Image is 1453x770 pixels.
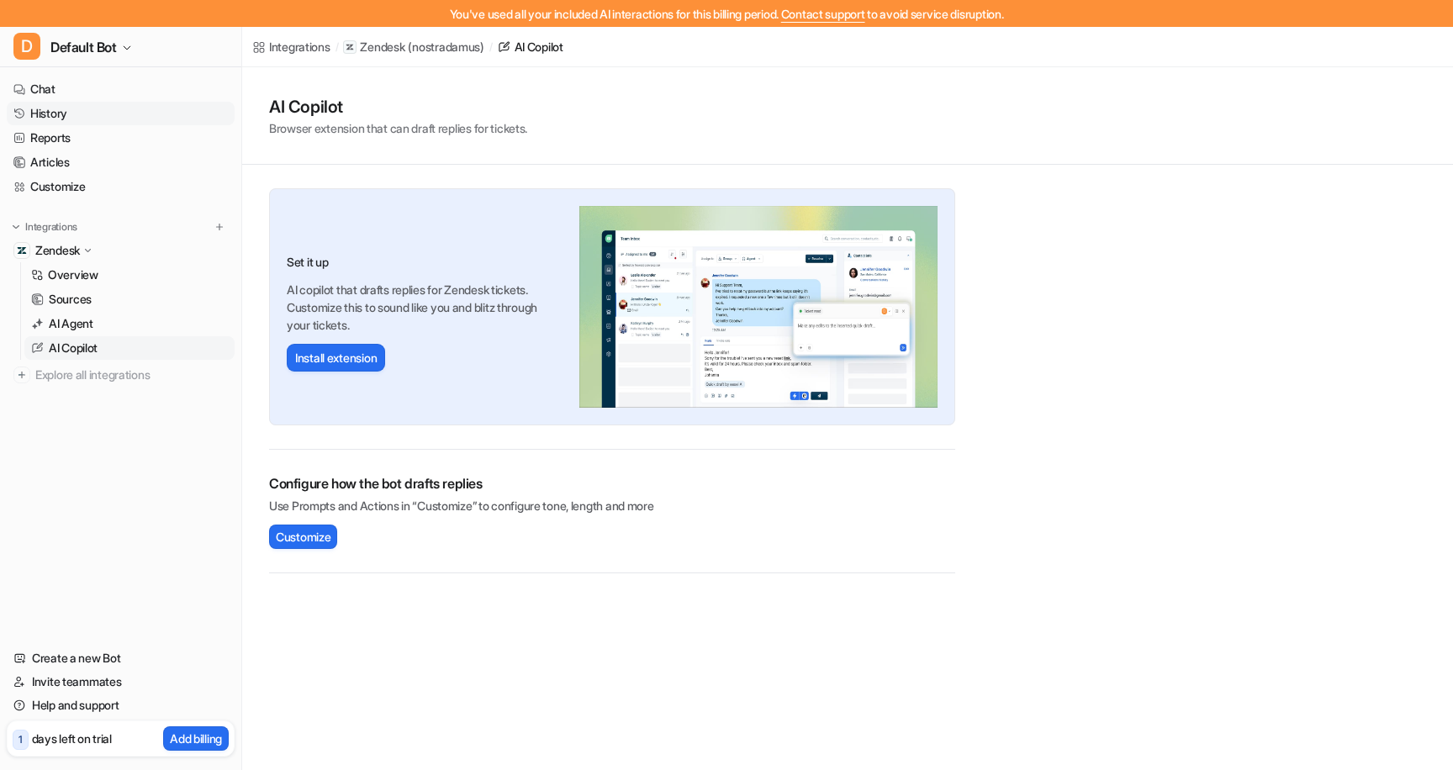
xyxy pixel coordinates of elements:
[25,220,77,234] p: Integrations
[32,730,112,747] p: days left on trial
[18,732,23,747] p: 1
[269,119,527,137] p: Browser extension that can draft replies for tickets.
[252,38,330,55] a: Integrations
[24,287,235,311] a: Sources
[7,694,235,717] a: Help and support
[48,266,98,283] p: Overview
[287,281,563,334] p: AI copilot that drafts replies for Zendesk tickets. Customize this to sound like you and blitz th...
[7,102,235,125] a: History
[49,315,93,332] p: AI Agent
[13,33,40,60] span: D
[287,344,385,372] button: Install extension
[163,726,229,751] button: Add billing
[269,94,527,119] h1: AI Copilot
[269,497,955,514] p: Use Prompts and Actions in “Customize” to configure tone, length and more
[49,340,98,356] p: AI Copilot
[579,206,938,408] img: Zendesk AI Copilot
[49,291,92,308] p: Sources
[781,7,865,21] span: Contact support
[7,150,235,174] a: Articles
[214,221,225,233] img: menu_add.svg
[408,39,483,55] p: ( nostradamus )
[336,40,339,55] span: /
[7,126,235,150] a: Reports
[7,646,235,670] a: Create a new Bot
[7,670,235,694] a: Invite teammates
[360,39,404,55] p: Zendesk
[35,242,80,259] p: Zendesk
[269,525,337,549] button: Customize
[343,39,483,55] a: Zendesk(nostradamus)
[7,175,235,198] a: Customize
[24,336,235,360] a: AI Copilot
[269,473,955,493] h2: Configure how the bot drafts replies
[50,35,117,59] span: Default Bot
[269,38,330,55] div: Integrations
[35,361,228,388] span: Explore all integrations
[24,263,235,287] a: Overview
[287,253,563,271] h3: Set it up
[7,77,235,101] a: Chat
[489,40,493,55] span: /
[7,219,82,235] button: Integrations
[10,221,22,233] img: expand menu
[276,528,330,546] span: Customize
[7,363,235,387] a: Explore all integrations
[13,367,30,383] img: explore all integrations
[24,312,235,335] a: AI Agent
[17,245,27,256] img: Zendesk
[498,38,563,55] a: AI Copilot
[515,38,563,55] div: AI Copilot
[170,730,222,747] p: Add billing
